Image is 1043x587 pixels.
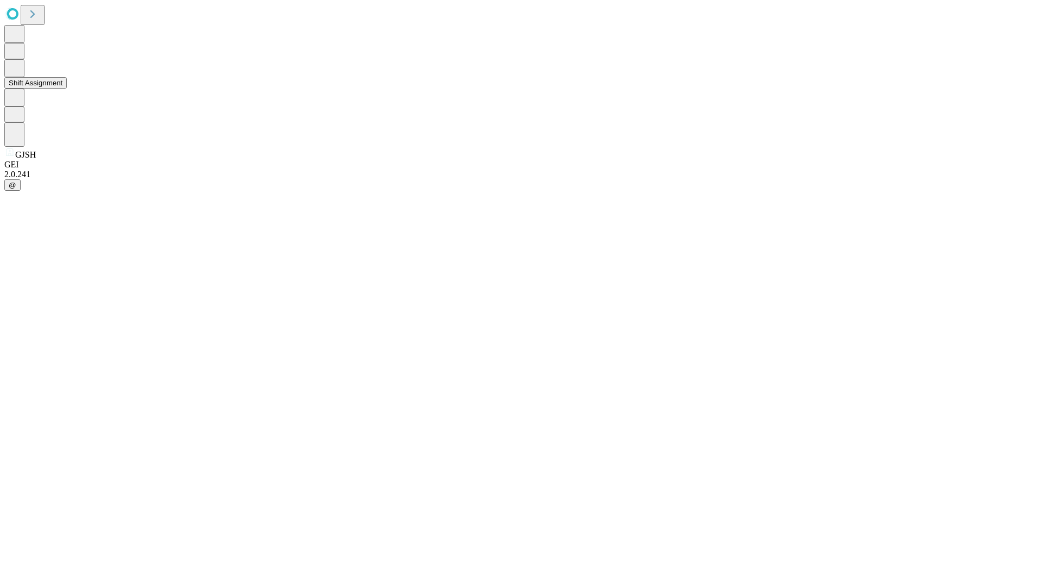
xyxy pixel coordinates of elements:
div: GEI [4,160,1039,170]
button: @ [4,179,21,191]
span: @ [9,181,16,189]
button: Shift Assignment [4,77,67,89]
span: GJSH [15,150,36,159]
div: 2.0.241 [4,170,1039,179]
